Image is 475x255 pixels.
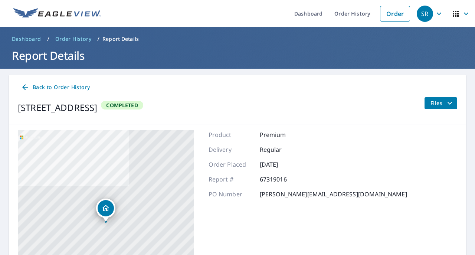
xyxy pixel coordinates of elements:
a: Order History [52,33,94,45]
p: [DATE] [260,160,304,169]
span: Completed [102,102,142,109]
span: Back to Order History [21,83,90,92]
h1: Report Details [9,48,466,63]
p: [PERSON_NAME][EMAIL_ADDRESS][DOMAIN_NAME] [260,190,407,199]
span: Order History [55,35,91,43]
p: Report # [209,175,253,184]
button: filesDropdownBtn-67319016 [424,97,457,109]
span: Files [430,99,454,108]
p: Premium [260,130,304,139]
a: Back to Order History [18,81,93,94]
p: Regular [260,145,304,154]
div: Dropped pin, building 1, Residential property, 14990 County Line Rd Chagrin Falls, OH 44022 [96,199,115,222]
img: EV Logo [13,8,101,19]
a: Order [380,6,410,22]
div: [STREET_ADDRESS] [18,101,97,114]
p: PO Number [209,190,253,199]
span: Dashboard [12,35,41,43]
p: 67319016 [260,175,304,184]
li: / [97,35,99,43]
p: Product [209,130,253,139]
div: SR [417,6,433,22]
nav: breadcrumb [9,33,466,45]
p: Delivery [209,145,253,154]
p: Order Placed [209,160,253,169]
a: Dashboard [9,33,44,45]
li: / [47,35,49,43]
p: Report Details [102,35,139,43]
